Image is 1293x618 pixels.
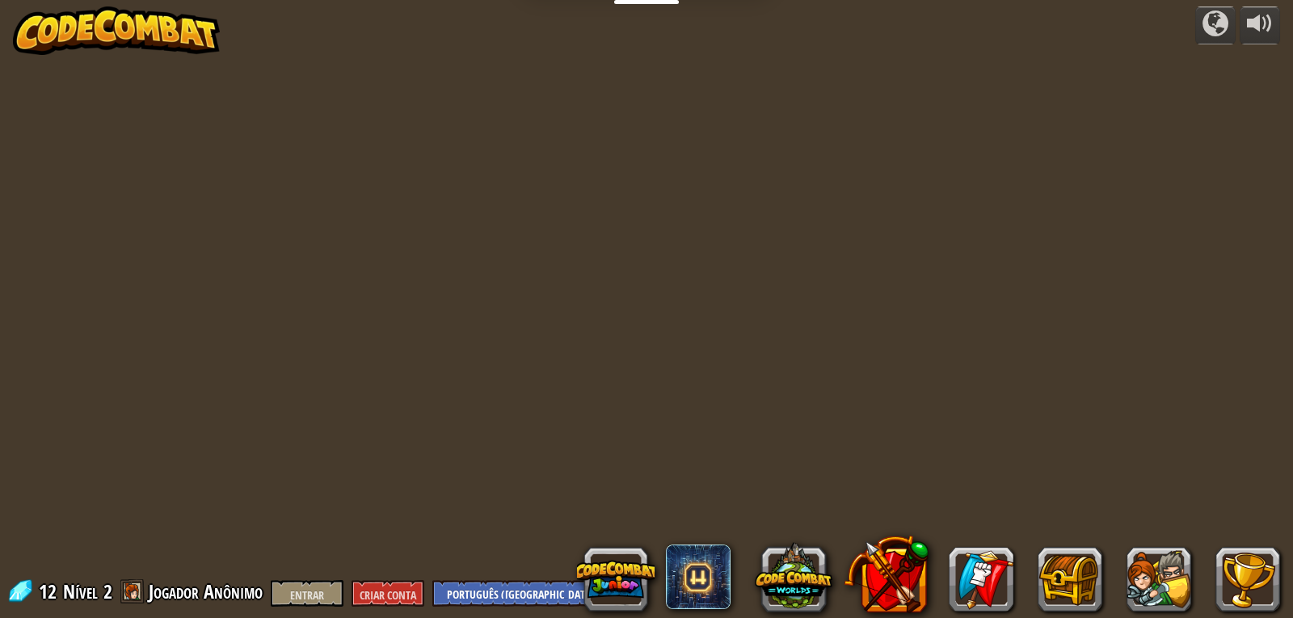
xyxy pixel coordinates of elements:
button: Criar Conta [352,580,424,607]
button: Ajuste de volume [1240,6,1280,44]
button: Heróis [1127,547,1191,612]
font: 12 [39,578,57,604]
font: 2 [103,578,112,604]
img: CodeCombat - Aprenda a programar jogando um jogo [13,6,220,55]
button: Campanhas [1195,6,1236,44]
font: Jogador Anônimo [149,578,263,604]
button: CodeCombat Júnior [577,540,655,618]
a: Clãs [949,547,1013,612]
button: CodeCombat Worlds no Roblox [755,538,832,616]
font: Nível [63,578,98,604]
button: CodeCombat Premium [844,532,929,616]
button: Conquistas [1215,547,1280,612]
span: HackStack de IA do CodeCombat [666,544,731,609]
button: Entrar [271,580,343,607]
button: Itens [1038,547,1102,612]
font: Entrar [290,587,324,603]
font: Criar Conta [360,587,416,603]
